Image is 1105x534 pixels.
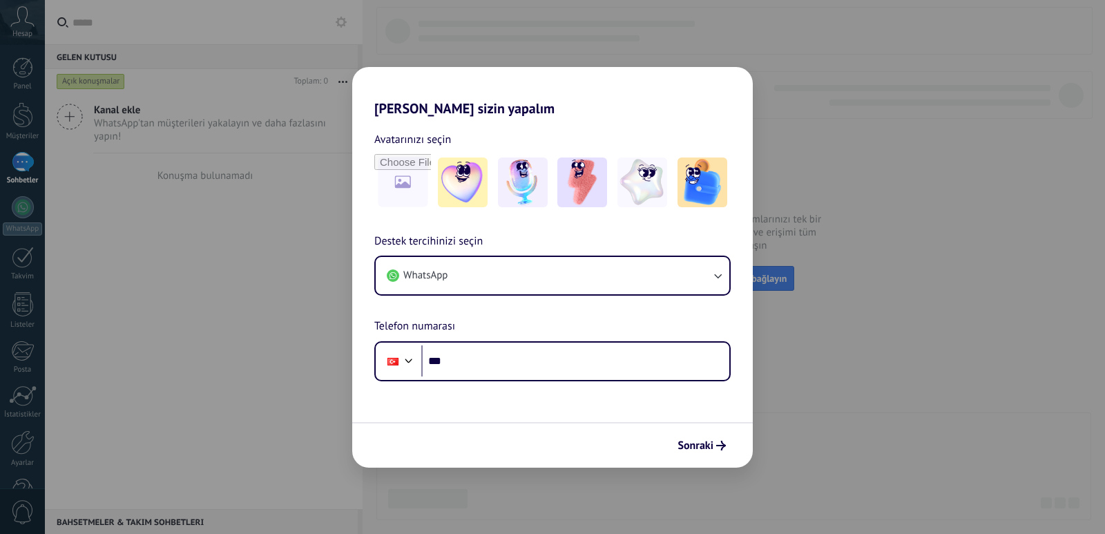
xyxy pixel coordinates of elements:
[380,347,406,376] div: Turkey: + 90
[403,269,448,283] span: WhatsApp
[498,158,548,207] img: -2.jpeg
[557,158,607,207] img: -3.jpeg
[438,158,488,207] img: -1.jpeg
[374,318,455,336] span: Telefon numarası
[352,67,753,117] h2: [PERSON_NAME] sizin yapalım
[678,441,713,450] span: Sonraki
[617,158,667,207] img: -4.jpeg
[374,131,451,149] span: Avatarınızı seçin
[678,158,727,207] img: -5.jpeg
[374,233,483,251] span: Destek tercihinizi seçin
[376,257,729,294] button: WhatsApp
[671,434,732,457] button: Sonraki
